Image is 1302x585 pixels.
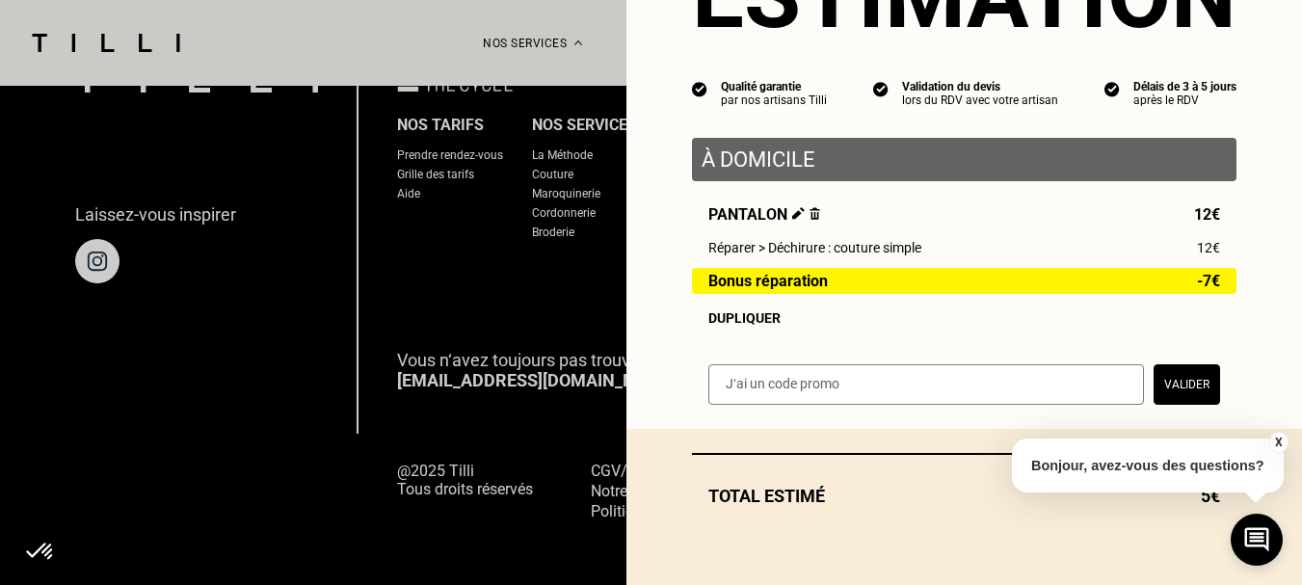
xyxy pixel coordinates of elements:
span: 12€ [1197,240,1220,255]
img: icon list info [1104,80,1120,97]
div: Total estimé [692,486,1236,506]
img: Éditer [792,207,805,220]
div: Qualité garantie [721,80,827,93]
div: Délais de 3 à 5 jours [1133,80,1236,93]
span: Réparer > Déchirure : couture simple [708,240,921,255]
input: J‘ai un code promo [708,364,1144,405]
div: Validation du devis [902,80,1058,93]
img: icon list info [873,80,889,97]
div: lors du RDV avec votre artisan [902,93,1058,107]
div: après le RDV [1133,93,1236,107]
span: Bonus réparation [708,273,828,289]
span: -7€ [1197,273,1220,289]
img: icon list info [692,80,707,97]
p: À domicile [702,147,1227,172]
span: Pantalon [708,205,820,224]
span: 12€ [1194,205,1220,224]
div: par nos artisans Tilli [721,93,827,107]
img: Supprimer [810,207,820,220]
p: Bonjour, avez-vous des questions? [1012,439,1284,492]
div: Dupliquer [708,310,1220,326]
button: Valider [1154,364,1220,405]
button: X [1268,432,1288,453]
